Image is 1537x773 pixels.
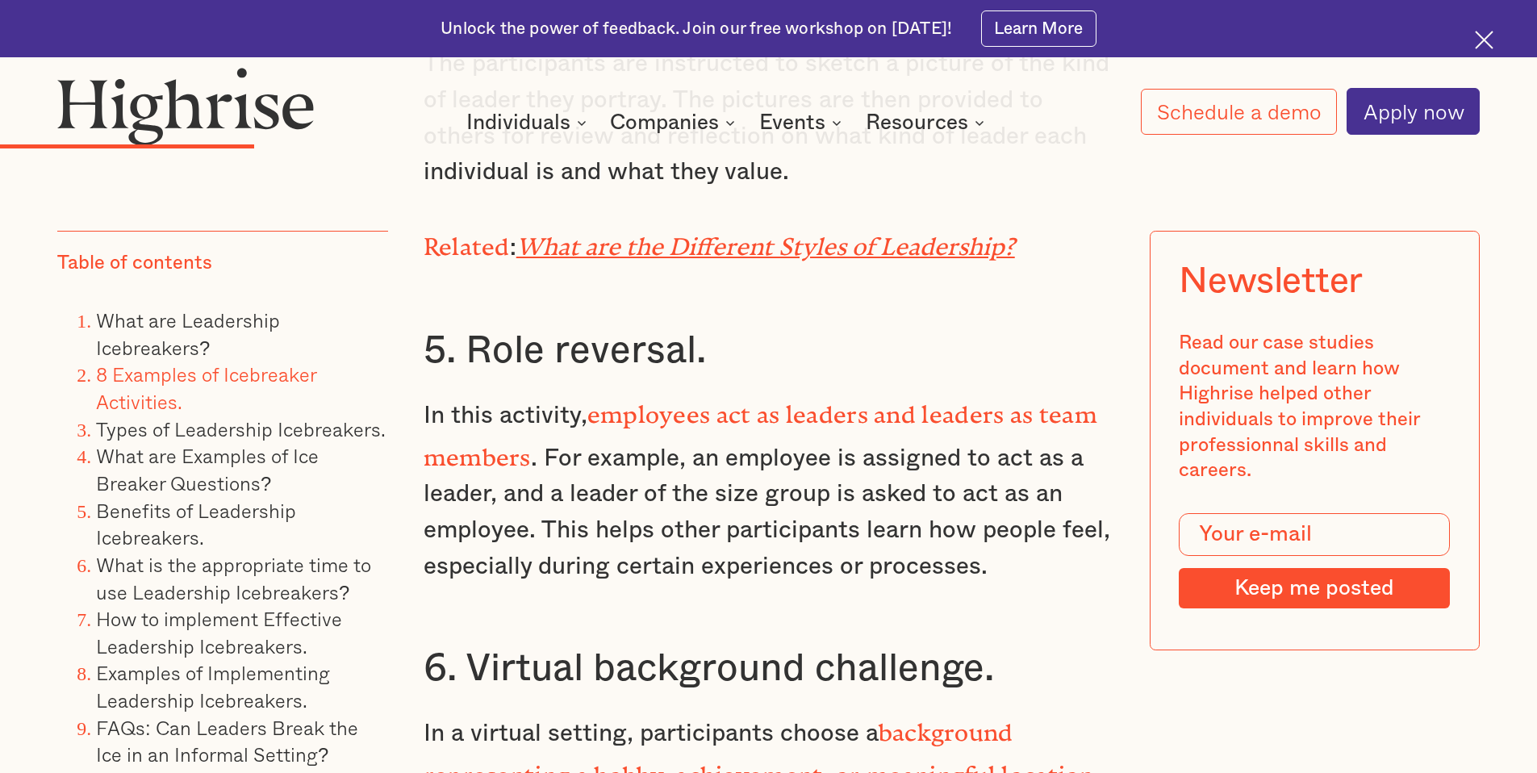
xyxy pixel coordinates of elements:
div: Individuals [466,113,570,132]
a: Learn More [981,10,1096,47]
a: What are the Different Styles of Leadership? [516,233,1015,249]
div: Resources [866,113,989,132]
a: Types of Leadership Icebreakers. [96,414,386,444]
a: Apply now [1347,88,1480,135]
div: Individuals [466,113,591,132]
p: In this activity, . For example, an employee is assigned to act as a leader, and a leader of the ... [424,391,1114,584]
div: Resources [866,113,968,132]
h3: 6. Virtual background challenge. [424,645,1114,693]
input: Your e-mail [1179,513,1450,557]
img: Cross icon [1475,31,1493,49]
p: : [424,224,1114,266]
a: What is the appropriate time to use Leadership Icebreakers? [96,549,371,607]
div: Newsletter [1179,260,1363,302]
h3: 5. Role reversal. [424,327,1114,375]
a: Examples of Implementing Leadership Icebreakers. [96,658,330,715]
div: Companies [610,113,740,132]
div: Table of contents [57,251,212,277]
a: 8 Examples of Icebreaker Activities. [96,359,316,416]
a: How to implement Effective Leadership Icebreakers. [96,604,342,661]
div: Companies [610,113,719,132]
div: Events [759,113,846,132]
strong: Related [424,233,510,249]
a: Schedule a demo [1141,89,1338,135]
form: Modal Form [1179,513,1450,608]
div: Events [759,113,825,132]
input: Keep me posted [1179,568,1450,608]
a: What are Examples of Ice Breaker Questions? [96,441,319,498]
a: FAQs: Can Leaders Break the Ice in an Informal Setting? [96,712,358,770]
a: What are Leadership Icebreakers? [96,305,280,362]
div: Unlock the power of feedback. Join our free workshop on [DATE]! [441,18,952,40]
img: Highrise logo [57,67,314,144]
a: Benefits of Leadership Icebreakers. [96,495,296,553]
div: Read our case studies document and learn how Highrise helped other individuals to improve their p... [1179,331,1450,484]
strong: employees act as leaders and leaders as team members [424,401,1097,459]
